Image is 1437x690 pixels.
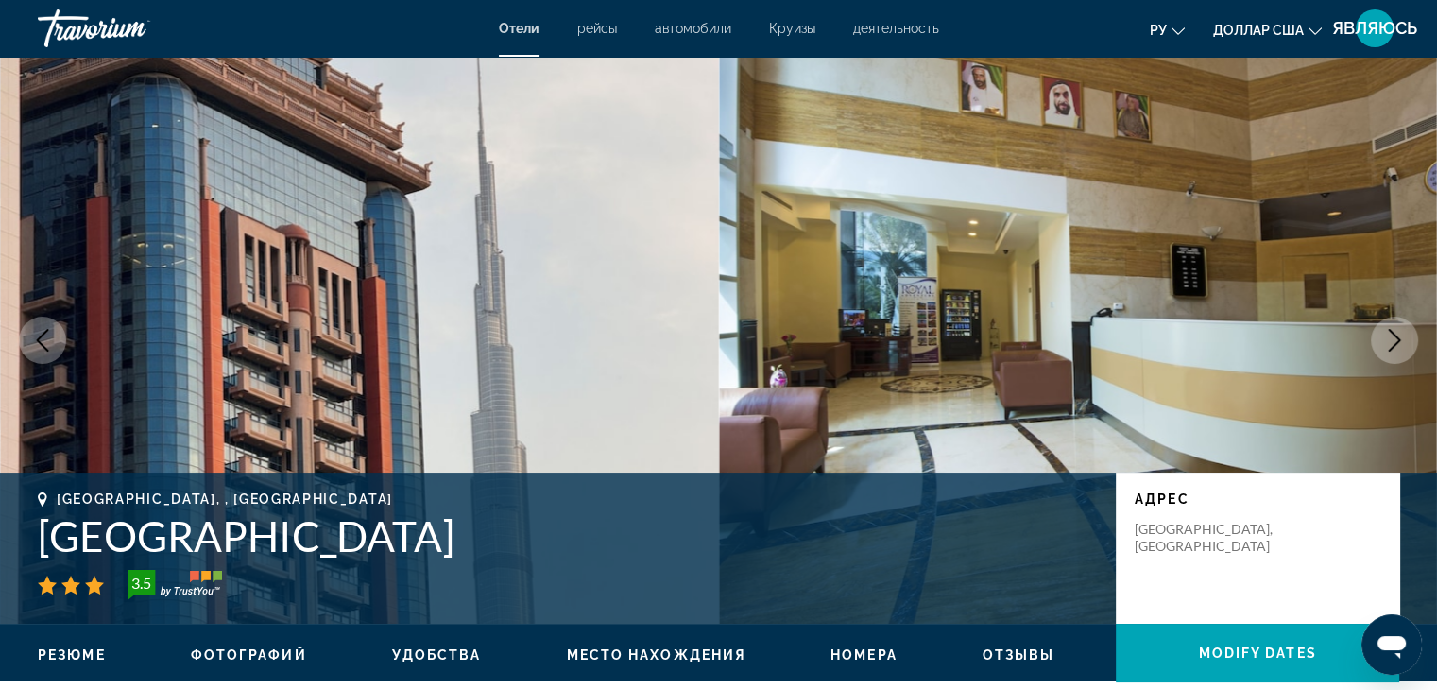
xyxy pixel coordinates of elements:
[392,647,482,663] span: Удобства
[830,647,898,664] button: Номера
[983,647,1055,663] span: Отзывы
[128,570,222,600] img: TrustYou guest rating badge
[392,647,482,664] button: Удобства
[499,21,539,36] a: Отели
[983,647,1055,664] button: Отзывы
[1198,646,1316,661] span: Modify Dates
[1371,317,1418,364] button: Next image
[1135,521,1286,555] p: [GEOGRAPHIC_DATA], [GEOGRAPHIC_DATA]
[1213,23,1304,38] font: доллар США
[38,647,106,664] button: Резюме
[830,647,898,663] span: Номера
[38,647,106,663] span: Резюме
[1135,492,1380,507] p: адрес
[1150,23,1167,38] font: ру
[1116,624,1399,682] button: Modify Dates
[853,21,939,36] a: деятельность
[57,492,393,507] span: [GEOGRAPHIC_DATA], , [GEOGRAPHIC_DATA]
[1350,9,1399,48] button: Меню пользователя
[19,317,66,364] button: Previous image
[655,21,731,36] a: автомобили
[191,647,307,663] span: Фотографий
[566,647,745,663] span: Место нахождения
[1150,16,1185,43] button: Изменить язык
[1332,18,1417,38] font: ЯВЛЯЮСЬ
[38,4,227,53] a: Травориум
[1361,614,1422,675] iframe: Кнопка запуска окна обмена сообщениями
[122,572,160,595] div: 3.5
[769,21,815,36] a: Круизы
[38,511,1097,561] h1: [GEOGRAPHIC_DATA]
[566,647,745,664] button: Место нахождения
[191,647,307,664] button: Фотографий
[1213,16,1322,43] button: Изменить валюту
[577,21,617,36] a: рейсы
